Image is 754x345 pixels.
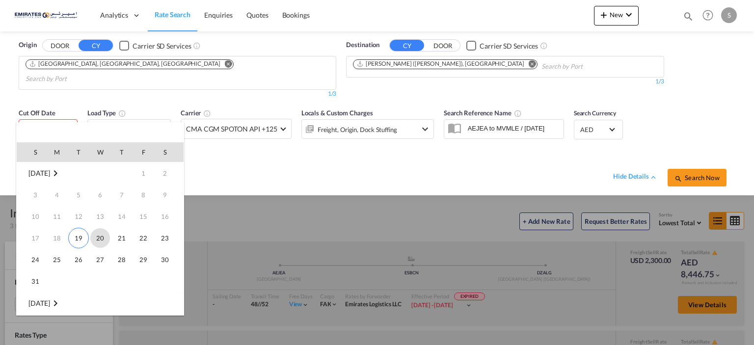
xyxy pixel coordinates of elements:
[17,142,46,162] th: S
[68,249,89,270] td: Tuesday August 26 2025
[155,250,175,269] span: 30
[17,184,46,206] td: Sunday August 3 2025
[46,184,68,206] td: Monday August 4 2025
[17,206,184,227] tr: Week 3
[154,206,184,227] td: Saturday August 16 2025
[69,250,88,269] span: 26
[17,206,46,227] td: Sunday August 10 2025
[17,162,89,184] td: August 2025
[17,249,46,270] td: Sunday August 24 2025
[111,184,133,206] td: Thursday August 7 2025
[133,227,154,249] td: Friday August 22 2025
[68,227,89,249] td: Tuesday August 19 2025
[17,227,184,249] tr: Week 4
[68,184,89,206] td: Tuesday August 5 2025
[89,184,111,206] td: Wednesday August 6 2025
[112,250,132,269] span: 28
[17,270,46,292] td: Sunday August 31 2025
[89,227,111,249] td: Wednesday August 20 2025
[154,162,184,184] td: Saturday August 2 2025
[17,184,184,206] tr: Week 2
[46,142,68,162] th: M
[46,249,68,270] td: Monday August 25 2025
[133,184,154,206] td: Friday August 8 2025
[17,162,184,184] tr: Week 1
[89,206,111,227] td: Wednesday August 13 2025
[68,142,89,162] th: T
[154,227,184,249] td: Saturday August 23 2025
[154,142,184,162] th: S
[133,206,154,227] td: Friday August 15 2025
[112,228,132,248] span: 21
[133,162,154,184] td: Friday August 1 2025
[28,169,50,177] span: [DATE]
[17,270,184,292] tr: Week 6
[26,250,45,269] span: 24
[89,142,111,162] th: W
[154,184,184,206] td: Saturday August 9 2025
[17,249,184,270] tr: Week 5
[68,206,89,227] td: Tuesday August 12 2025
[155,228,175,248] span: 23
[17,227,46,249] td: Sunday August 17 2025
[111,249,133,270] td: Thursday August 28 2025
[134,250,153,269] span: 29
[89,249,111,270] td: Wednesday August 27 2025
[90,250,110,269] span: 27
[133,142,154,162] th: F
[47,250,67,269] span: 25
[111,227,133,249] td: Thursday August 21 2025
[111,206,133,227] td: Thursday August 14 2025
[46,227,68,249] td: Monday August 18 2025
[133,249,154,270] td: Friday August 29 2025
[154,249,184,270] td: Saturday August 30 2025
[46,206,68,227] td: Monday August 11 2025
[26,271,45,291] span: 31
[68,228,89,248] span: 19
[90,228,110,248] span: 20
[111,142,133,162] th: T
[17,292,184,314] tr: Week undefined
[28,299,50,307] span: [DATE]
[17,292,184,314] td: September 2025
[17,142,184,315] md-calendar: Calendar
[134,228,153,248] span: 22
